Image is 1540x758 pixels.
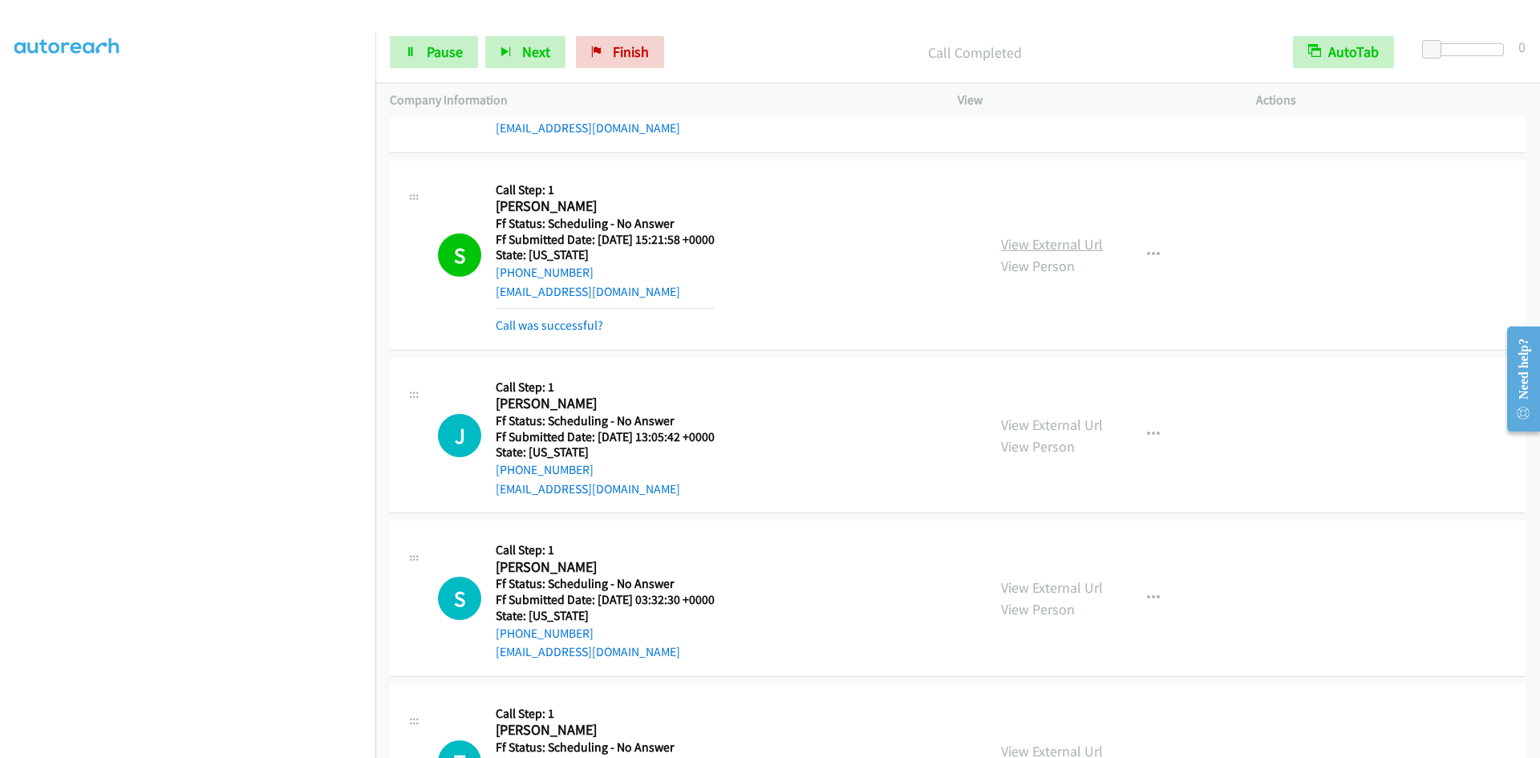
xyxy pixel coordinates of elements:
[390,91,929,110] p: Company Information
[438,414,481,457] div: The call is yet to be attempted
[1001,600,1075,618] a: View Person
[613,43,649,61] span: Finish
[496,740,715,756] h5: Ff Status: Scheduling - No Answer
[438,414,481,457] h1: J
[390,36,478,68] a: Pause
[496,182,715,198] h5: Call Step: 1
[1256,91,1526,110] p: Actions
[496,721,715,740] h2: [PERSON_NAME]
[1001,235,1103,253] a: View External Url
[1001,415,1103,434] a: View External Url
[522,43,550,61] span: Next
[496,232,715,248] h5: Ff Submitted Date: [DATE] 15:21:58 +0000
[496,558,715,577] h2: [PERSON_NAME]
[496,608,715,624] h5: State: [US_STATE]
[496,318,603,333] a: Call was successful?
[1518,36,1526,58] div: 0
[1001,437,1075,456] a: View Person
[496,429,715,445] h5: Ff Submitted Date: [DATE] 13:05:42 +0000
[496,120,680,136] a: [EMAIL_ADDRESS][DOMAIN_NAME]
[485,36,565,68] button: Next
[496,542,715,558] h5: Call Step: 1
[496,247,715,263] h5: State: [US_STATE]
[496,216,715,232] h5: Ff Status: Scheduling - No Answer
[958,91,1227,110] p: View
[496,706,715,722] h5: Call Step: 1
[496,576,715,592] h5: Ff Status: Scheduling - No Answer
[686,42,1264,63] p: Call Completed
[1001,257,1075,275] a: View Person
[496,413,715,429] h5: Ff Status: Scheduling - No Answer
[1430,43,1504,56] div: Delay between calls (in seconds)
[496,379,715,395] h5: Call Step: 1
[1493,315,1540,443] iframe: Resource Center
[496,395,715,413] h2: [PERSON_NAME]
[496,592,715,608] h5: Ff Submitted Date: [DATE] 03:32:30 +0000
[1001,578,1103,597] a: View External Url
[438,233,481,277] h1: S
[496,644,680,659] a: [EMAIL_ADDRESS][DOMAIN_NAME]
[496,626,594,641] a: [PHONE_NUMBER]
[496,481,680,497] a: [EMAIL_ADDRESS][DOMAIN_NAME]
[496,462,594,477] a: [PHONE_NUMBER]
[427,43,463,61] span: Pause
[496,444,715,460] h5: State: [US_STATE]
[438,577,481,620] h1: S
[496,284,680,299] a: [EMAIL_ADDRESS][DOMAIN_NAME]
[1293,36,1394,68] button: AutoTab
[576,36,664,68] a: Finish
[496,265,594,280] a: [PHONE_NUMBER]
[496,197,715,216] h2: [PERSON_NAME]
